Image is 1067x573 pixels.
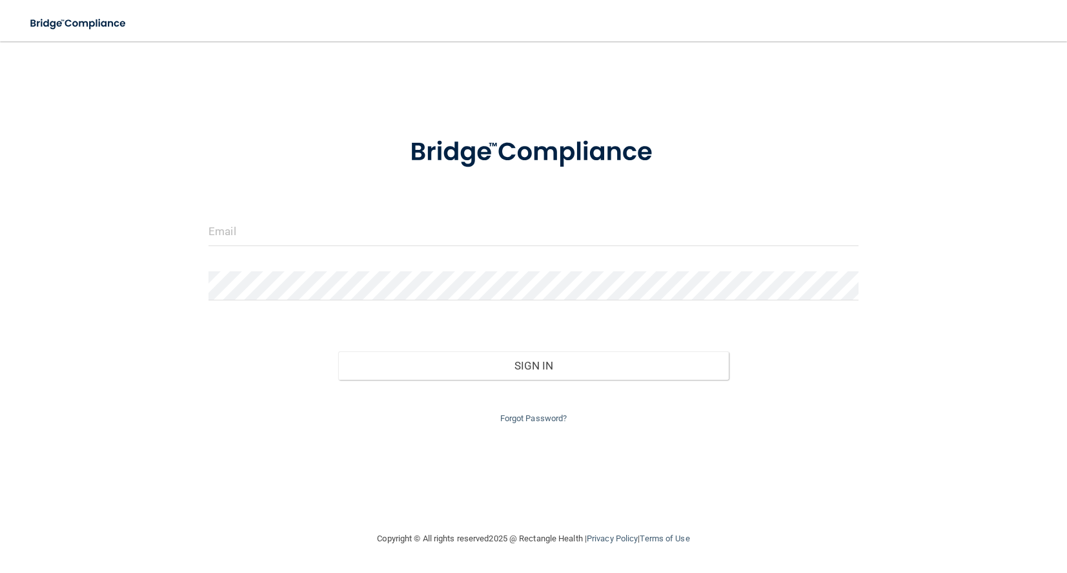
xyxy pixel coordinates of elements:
[587,534,638,543] a: Privacy Policy
[19,10,138,37] img: bridge_compliance_login_screen.278c3ca4.svg
[338,351,728,380] button: Sign In
[208,217,859,246] input: Email
[383,119,684,186] img: bridge_compliance_login_screen.278c3ca4.svg
[640,534,689,543] a: Terms of Use
[500,413,567,423] a: Forgot Password?
[298,518,769,559] div: Copyright © All rights reserved 2025 @ Rectangle Health | |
